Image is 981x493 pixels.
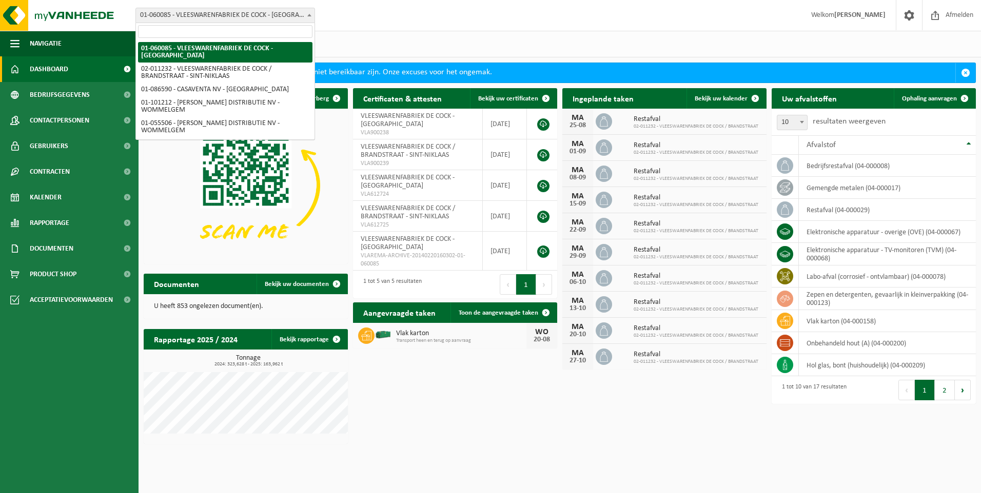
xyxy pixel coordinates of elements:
td: [DATE] [483,232,527,271]
span: Verberg [306,95,329,102]
span: Restafval [634,246,758,254]
span: VLA612724 [361,190,475,198]
div: 25-08 [567,122,588,129]
span: 02-011232 - VLEESWARENFABRIEK DE COCK / BRANDSTRAAT [634,333,758,339]
td: [DATE] [483,201,527,232]
span: Restafval [634,115,758,124]
span: 02-011232 - VLEESWARENFABRIEK DE COCK / BRANDSTRAAT [634,176,758,182]
span: Toon de aangevraagde taken [459,310,538,316]
button: 1 [915,380,935,400]
span: 02-011232 - VLEESWARENFABRIEK DE COCK / BRANDSTRAAT [634,202,758,208]
span: Restafval [634,351,758,359]
td: hol glas, bont (huishoudelijk) (04-000209) [799,354,976,376]
span: Restafval [634,272,758,280]
span: VLEESWARENFABRIEK DE COCK - [GEOGRAPHIC_DATA] [361,174,455,190]
span: VLA900239 [361,159,475,168]
li: 02-011232 - VLEESWARENFABRIEK DE COCK / BRANDSTRAAT - SINT-NIKLAAS [138,63,312,83]
div: 1 tot 5 van 5 resultaten [358,273,422,296]
td: bedrijfsrestafval (04-000008) [799,155,976,177]
h2: Rapportage 2025 / 2024 [144,329,248,349]
a: Bekijk uw kalender [686,88,766,109]
div: 27-10 [567,357,588,364]
div: MA [567,297,588,305]
span: VLEESWARENFABRIEK DE COCK / BRANDSTRAAT - SINT-NIKLAAS [361,204,455,220]
span: Restafval [634,141,758,150]
div: 29-09 [567,253,588,260]
div: MA [567,349,588,357]
span: Restafval [634,298,758,306]
button: 1 [516,274,536,295]
span: VLA900238 [361,129,475,137]
td: [DATE] [483,170,527,201]
span: 02-011232 - VLEESWARENFABRIEK DE COCK / BRANDSTRAAT [634,228,758,234]
a: Bekijk rapportage [271,329,347,350]
h2: Documenten [144,274,209,294]
span: VLEESWARENFABRIEK DE COCK - [GEOGRAPHIC_DATA] [361,112,455,128]
span: Documenten [30,236,73,261]
img: HK-XZ-20-GN-00 [375,326,392,343]
button: Next [536,274,552,295]
div: 20-10 [567,331,588,338]
span: 02-011232 - VLEESWARENFABRIEK DE COCK / BRANDSTRAAT [634,306,758,313]
span: VLEESWARENFABRIEK DE COCK / BRANDSTRAAT - SINT-NIKLAAS [361,143,455,159]
div: 15-09 [567,200,588,208]
div: Deze avond zal MyVanheede van 18u tot 21u niet bereikbaar zijn. Onze excuses voor het ongemak. [163,63,955,83]
td: gemengde metalen (04-000017) [799,177,976,199]
td: elektronische apparatuur - TV-monitoren (TVM) (04-000068) [799,243,976,265]
a: Bekijk uw certificaten [470,88,556,109]
td: zepen en detergenten, gevaarlijk in kleinverpakking (04-000123) [799,287,976,310]
h2: Certificaten & attesten [353,88,452,108]
a: Ophaling aanvragen [894,88,975,109]
a: Bekijk uw documenten [257,274,347,294]
span: Transport heen en terug op aanvraag [396,338,526,344]
button: Previous [500,274,516,295]
label: resultaten weergeven [813,117,886,126]
h2: Uw afvalstoffen [772,88,847,108]
li: 01-101212 - [PERSON_NAME] DISTRIBUTIE NV - WOMMELGEM [138,96,312,117]
h3: Tonnage [149,355,348,367]
h2: Aangevraagde taken [353,302,446,322]
span: 2024: 323,628 t - 2025: 163,962 t [149,362,348,367]
span: 02-011232 - VLEESWARENFABRIEK DE COCK / BRANDSTRAAT [634,124,758,130]
div: MA [567,114,588,122]
span: Product Shop [30,261,76,287]
span: 10 [777,115,807,130]
div: MA [567,271,588,279]
td: elektronische apparatuur - overige (OVE) (04-000067) [799,221,976,243]
span: VLAREMA-ARCHIVE-20140220160302-01-060085 [361,252,475,268]
span: Bekijk uw documenten [265,281,329,287]
span: Restafval [634,324,758,333]
span: Acceptatievoorwaarden [30,287,113,313]
span: 01-060085 - VLEESWARENFABRIEK DE COCK - SINT-NIKLAAS [135,8,315,23]
td: vlak karton (04-000158) [799,310,976,332]
div: MA [567,192,588,200]
span: Kalender [30,184,62,210]
div: WO [532,328,552,336]
a: Toon de aangevraagde taken [450,302,556,323]
span: VLA612725 [361,221,475,229]
td: onbehandeld hout (A) (04-000200) [799,332,976,354]
div: MA [567,166,588,174]
span: Ophaling aanvragen [902,95,957,102]
div: MA [567,244,588,253]
span: Contactpersonen [30,108,89,133]
p: U heeft 853 ongelezen document(en). [154,303,338,310]
h2: Ingeplande taken [562,88,644,108]
div: 08-09 [567,174,588,181]
span: Bedrijfsgegevens [30,82,90,108]
span: 02-011232 - VLEESWARENFABRIEK DE COCK / BRANDSTRAAT [634,280,758,286]
div: 20-08 [532,336,552,343]
div: 01-09 [567,148,588,155]
span: Restafval [634,220,758,228]
span: Restafval [634,168,758,176]
span: Bekijk uw kalender [695,95,748,102]
span: Bekijk uw certificaten [478,95,538,102]
li: 01-060085 - VLEESWARENFABRIEK DE COCK - [GEOGRAPHIC_DATA] [138,42,312,63]
button: 2 [935,380,955,400]
span: Restafval [634,194,758,202]
div: MA [567,218,588,227]
td: labo-afval (corrosief - ontvlambaar) (04-000078) [799,265,976,287]
div: 22-09 [567,227,588,234]
span: 01-060085 - VLEESWARENFABRIEK DE COCK - SINT-NIKLAAS [136,8,315,23]
div: MA [567,140,588,148]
